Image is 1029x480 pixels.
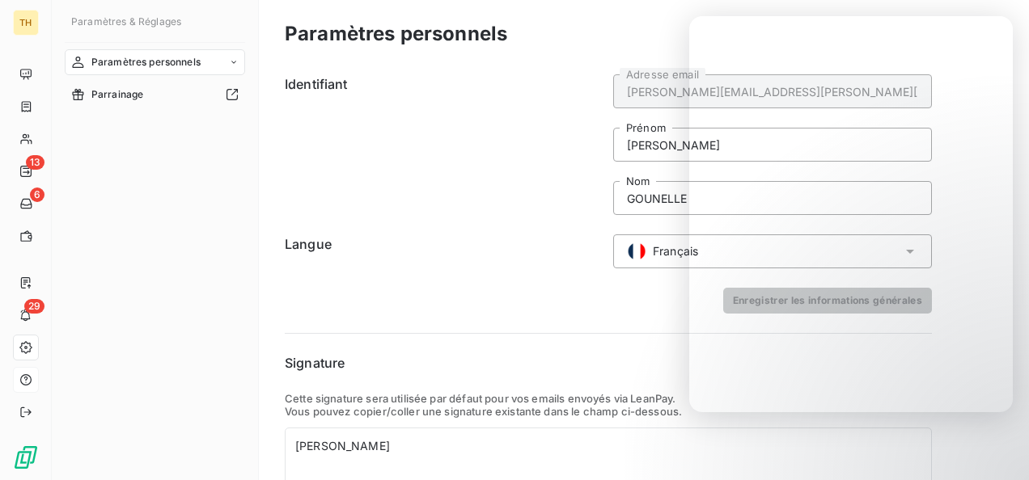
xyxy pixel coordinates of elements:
[285,353,932,373] h6: Signature
[13,10,39,36] div: TH
[24,299,44,314] span: 29
[974,425,1013,464] iframe: Intercom live chat
[285,234,603,268] h6: Langue
[91,87,144,102] span: Parrainage
[285,19,507,48] h3: Paramètres personnels
[653,243,698,259] span: Français
[65,82,245,107] a: Parrainage
[295,438,921,454] div: [PERSON_NAME]
[26,155,44,170] span: 13
[613,181,932,215] input: placeholder
[285,405,932,418] p: Vous pouvez copier/coller une signature existante dans le champ ci-dessous.
[689,16,1013,412] iframe: Intercom live chat
[285,392,932,405] p: Cette signature sera utilisée par défaut pour vos emails envoyés via LeanPay.
[30,187,44,202] span: 6
[71,15,181,27] span: Paramètres & Réglages
[285,74,603,215] h6: Identifiant
[613,128,932,162] input: placeholder
[13,444,39,470] img: Logo LeanPay
[613,74,932,108] input: placeholder
[91,55,201,69] span: Paramètres personnels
